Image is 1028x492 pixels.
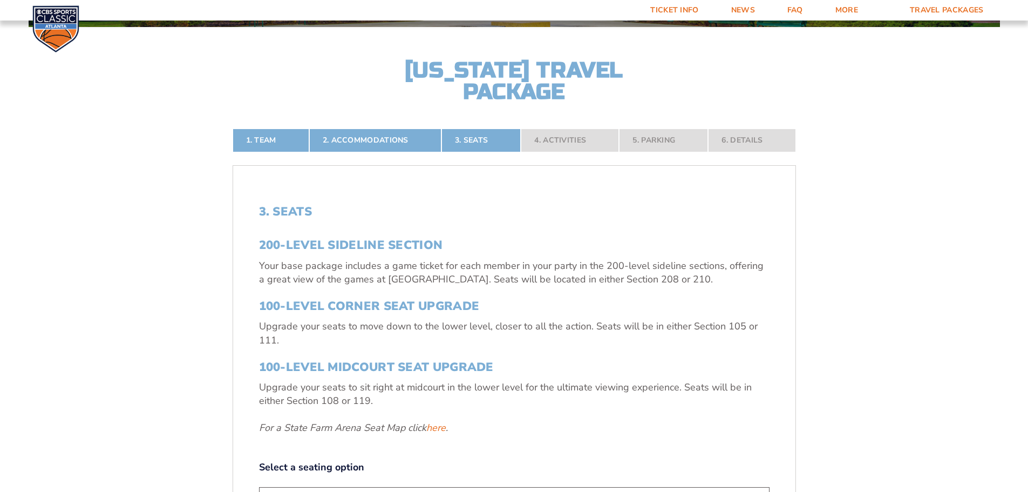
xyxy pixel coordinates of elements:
[259,381,770,408] p: Upgrade your seats to sit right at midcourt in the lower level for the ultimate viewing experienc...
[259,259,770,286] p: Your base package includes a game ticket for each member in your party in the 200-level sideline ...
[259,299,770,313] h3: 100-Level Corner Seat Upgrade
[396,59,633,103] h2: [US_STATE] Travel Package
[32,5,79,52] img: CBS Sports Classic
[426,421,446,435] a: here
[259,461,770,474] label: Select a seating option
[233,129,309,152] a: 1. Team
[259,360,770,374] h3: 100-Level Midcourt Seat Upgrade
[259,421,448,434] em: For a State Farm Arena Seat Map click .
[259,238,770,252] h3: 200-Level Sideline Section
[259,320,770,347] p: Upgrade your seats to move down to the lower level, closer to all the action. Seats will be in ei...
[309,129,441,152] a: 2. Accommodations
[259,205,770,219] h2: 3. Seats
